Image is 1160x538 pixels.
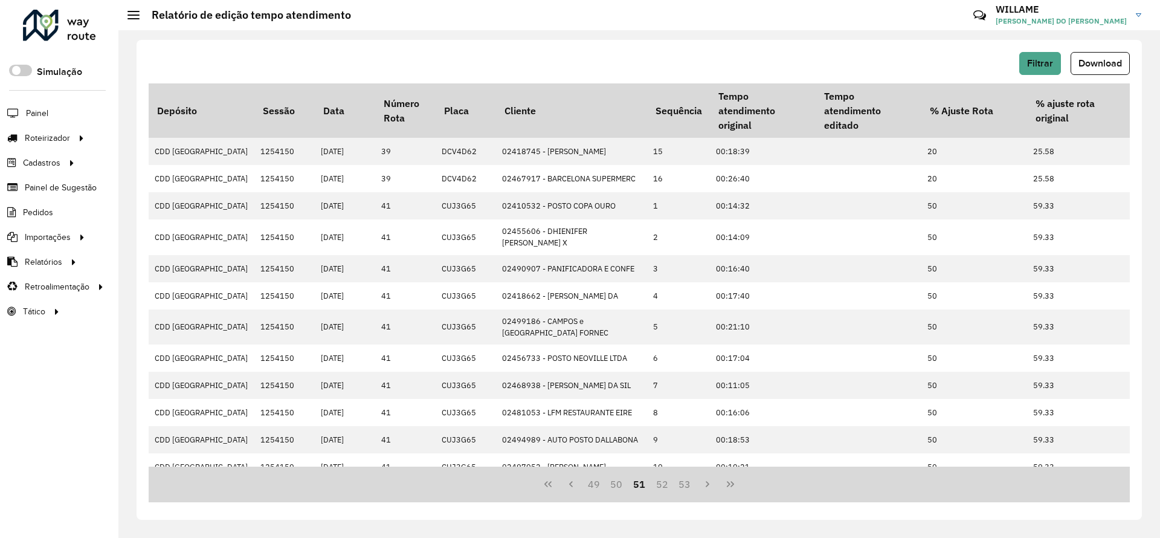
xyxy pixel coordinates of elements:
[375,138,436,165] td: 39
[710,345,816,372] td: 00:17:04
[710,426,816,453] td: 00:18:53
[496,372,647,399] td: 02468938 - [PERSON_NAME] DA SIL
[647,83,710,138] th: Sequência
[375,345,436,372] td: 41
[149,310,254,345] td: CDD [GEOGRAPHIC_DATA]
[315,165,375,192] td: [DATE]
[375,372,436,399] td: 41
[254,219,315,254] td: 1254150
[647,399,710,426] td: 8
[496,192,647,219] td: 02410532 - POSTO COPA OURO
[696,473,719,496] button: Next Page
[496,399,647,426] td: 02481053 - LFM RESTAURANTE EIRE
[436,345,496,372] td: CUJ3G65
[254,345,315,372] td: 1254150
[559,473,582,496] button: Previous Page
[1078,58,1122,68] span: Download
[315,192,375,219] td: [DATE]
[254,426,315,453] td: 1254150
[921,219,1027,254] td: 50
[436,310,496,345] td: CUJ3G65
[375,255,436,282] td: 41
[149,192,254,219] td: CDD [GEOGRAPHIC_DATA]
[254,192,315,219] td: 1254150
[496,165,647,192] td: 02467917 - BARCELONA SUPERMERC
[496,345,647,372] td: 02456733 - POSTO NEOVILLE LTDA
[254,310,315,345] td: 1254150
[315,310,375,345] td: [DATE]
[375,453,436,481] td: 41
[816,83,921,138] th: Tempo atendimento editado
[149,138,254,165] td: CDD [GEOGRAPHIC_DATA]
[1027,58,1053,68] span: Filtrar
[1027,219,1133,254] td: 59.33
[921,83,1027,138] th: % Ajuste Rota
[436,255,496,282] td: CUJ3G65
[375,219,436,254] td: 41
[149,165,254,192] td: CDD [GEOGRAPHIC_DATA]
[436,165,496,192] td: DCV4D62
[647,255,710,282] td: 3
[1027,282,1133,310] td: 59.33
[315,255,375,282] td: [DATE]
[496,138,647,165] td: 02418745 - [PERSON_NAME]
[674,473,697,496] button: 53
[921,399,1027,426] td: 50
[647,219,710,254] td: 2
[582,473,605,496] button: 49
[921,282,1027,310] td: 50
[254,138,315,165] td: 1254150
[1027,310,1133,345] td: 59.33
[710,372,816,399] td: 00:11:05
[647,192,710,219] td: 1
[254,83,315,138] th: Sessão
[1027,192,1133,219] td: 59.33
[375,192,436,219] td: 41
[149,83,254,138] th: Depósito
[536,473,559,496] button: First Page
[149,255,254,282] td: CDD [GEOGRAPHIC_DATA]
[25,132,70,144] span: Roteirizador
[647,426,710,453] td: 9
[496,83,647,138] th: Cliente
[967,2,993,28] a: Contato Rápido
[647,345,710,372] td: 6
[23,206,53,219] span: Pedidos
[710,255,816,282] td: 00:16:40
[315,399,375,426] td: [DATE]
[436,372,496,399] td: CUJ3G65
[315,219,375,254] td: [DATE]
[315,345,375,372] td: [DATE]
[23,305,45,318] span: Tático
[315,138,375,165] td: [DATE]
[375,165,436,192] td: 39
[710,219,816,254] td: 00:14:09
[710,453,816,481] td: 00:10:21
[1027,83,1133,138] th: % ajuste rota original
[375,310,436,345] td: 41
[25,181,97,194] span: Painel de Sugestão
[921,255,1027,282] td: 50
[149,399,254,426] td: CDD [GEOGRAPHIC_DATA]
[921,310,1027,345] td: 50
[25,280,89,293] span: Retroalimentação
[149,426,254,453] td: CDD [GEOGRAPHIC_DATA]
[710,192,816,219] td: 00:14:32
[375,399,436,426] td: 41
[149,219,254,254] td: CDD [GEOGRAPHIC_DATA]
[496,310,647,345] td: 02499186 - CAMPOS e [GEOGRAPHIC_DATA] FORNEC
[375,83,436,138] th: Número Rota
[921,372,1027,399] td: 50
[647,453,710,481] td: 10
[996,16,1127,27] span: [PERSON_NAME] DO [PERSON_NAME]
[26,107,48,120] span: Painel
[436,453,496,481] td: CUJ3G65
[921,453,1027,481] td: 50
[1027,255,1133,282] td: 59.33
[315,282,375,310] td: [DATE]
[315,83,375,138] th: Data
[496,255,647,282] td: 02490907 - PANIFICADORA E CONFE
[719,473,742,496] button: Last Page
[37,65,82,79] label: Simulação
[921,345,1027,372] td: 50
